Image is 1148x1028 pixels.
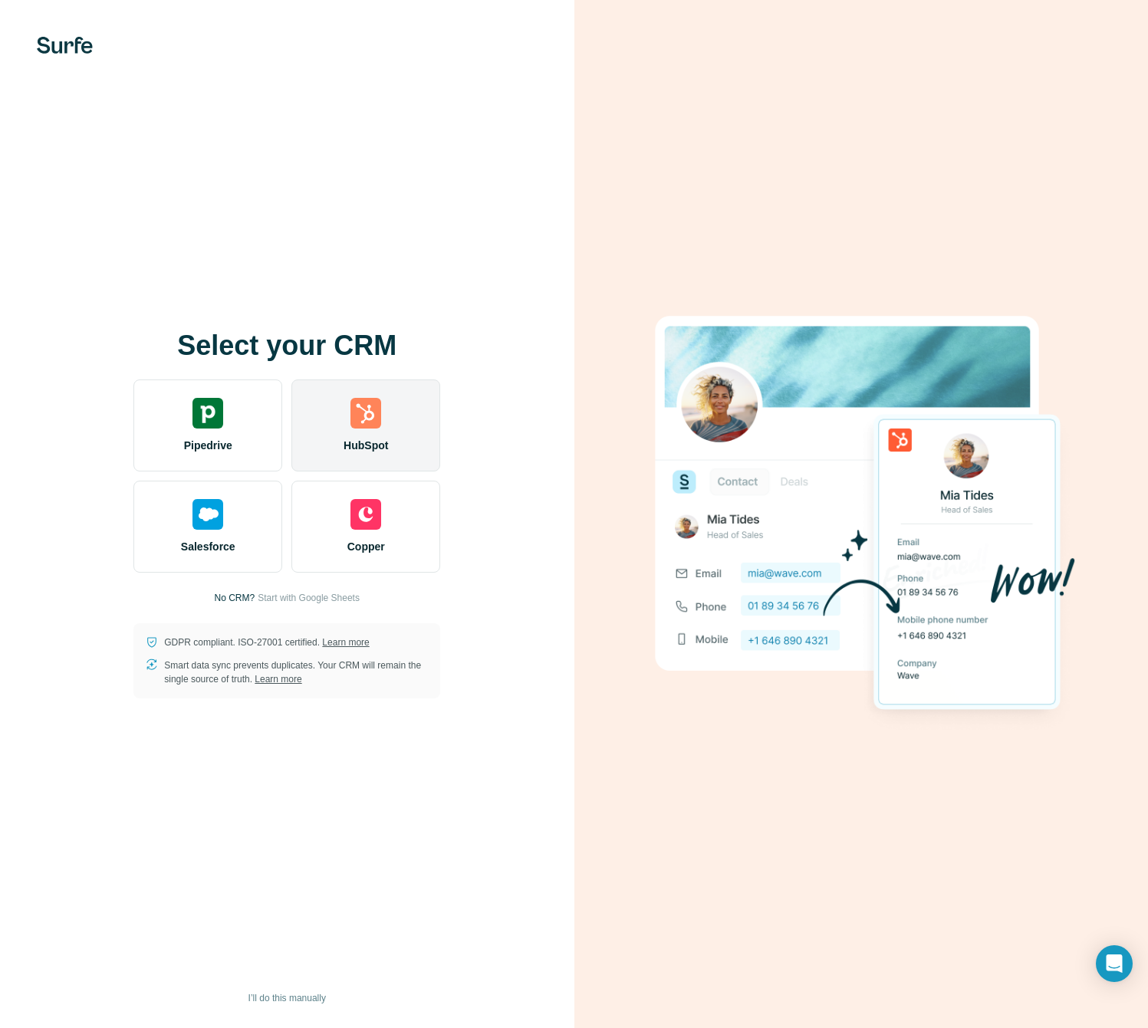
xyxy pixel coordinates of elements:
[344,438,388,453] span: HubSpot
[646,292,1076,737] img: HUBSPOT image
[258,591,360,605] button: Start with Google Sheets
[347,539,385,554] span: Copper
[248,991,326,1005] span: I’ll do this manually
[192,499,223,530] img: salesforce's logo
[1096,945,1133,982] div: Open Intercom Messenger
[181,539,235,554] span: Salesforce
[322,637,369,648] a: Learn more
[350,499,381,530] img: copper's logo
[350,398,381,429] img: hubspot's logo
[133,330,440,361] h1: Select your CRM
[238,987,337,1010] button: I’ll do this manually
[37,37,93,54] img: Surfe's logo
[184,438,232,453] span: Pipedrive
[192,398,223,429] img: pipedrive's logo
[164,636,369,649] p: GDPR compliant. ISO-27001 certified.
[164,659,428,686] p: Smart data sync prevents duplicates. Your CRM will remain the single source of truth.
[215,591,255,605] p: No CRM?
[255,674,301,685] a: Learn more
